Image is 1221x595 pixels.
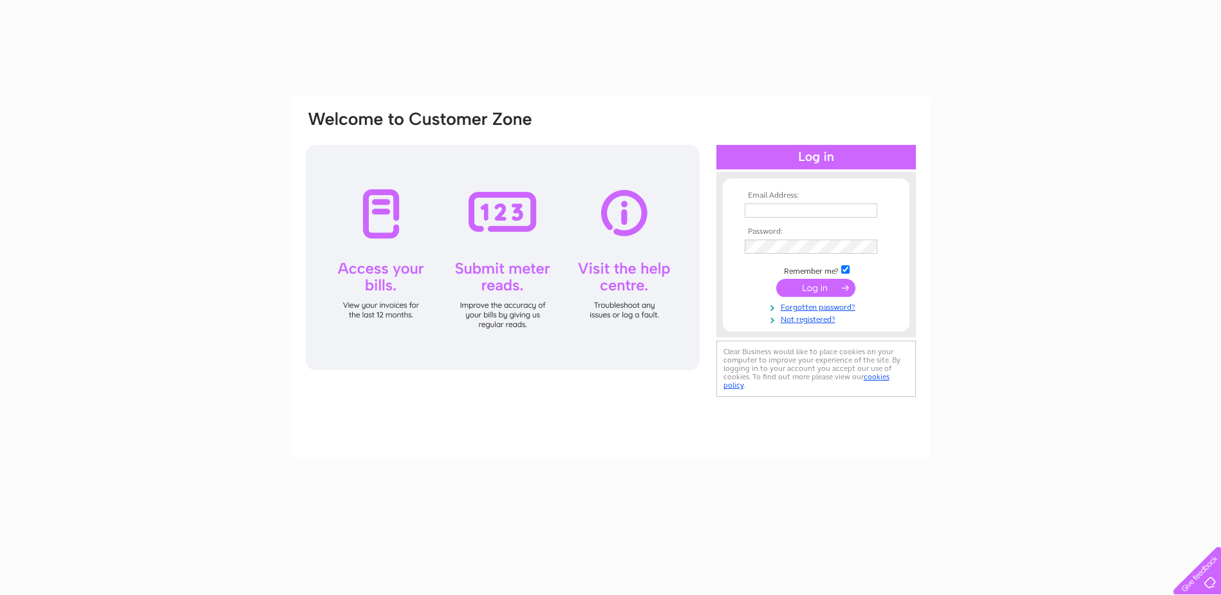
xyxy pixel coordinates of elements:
[745,312,891,325] a: Not registered?
[741,191,891,200] th: Email Address:
[741,263,891,276] td: Remember me?
[723,372,890,390] a: cookies policy
[745,300,891,312] a: Forgotten password?
[741,227,891,236] th: Password:
[776,279,855,297] input: Submit
[716,341,916,397] div: Clear Business would like to place cookies on your computer to improve your experience of the sit...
